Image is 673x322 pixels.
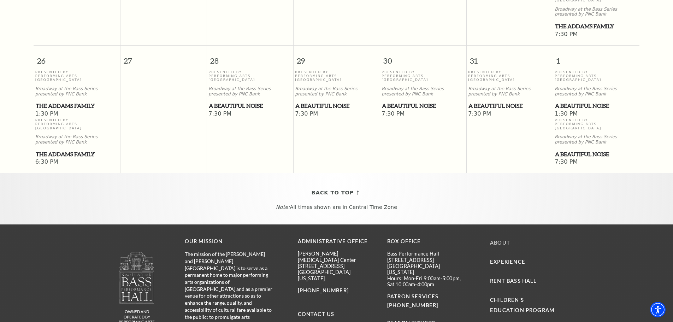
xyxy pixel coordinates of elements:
[468,70,551,82] p: Presented By Performing Arts [GEOGRAPHIC_DATA]
[555,70,638,82] p: Presented By Performing Arts [GEOGRAPHIC_DATA]
[380,46,466,70] span: 30
[553,46,640,70] span: 1
[468,86,551,97] p: Broadway at the Bass Series presented by PNC Bank
[490,259,525,265] a: Experience
[555,22,637,31] span: The Addams Family
[7,204,666,210] p: All times shown are in Central Time Zone
[208,101,291,110] a: A Beautiful Noise
[555,101,638,110] a: A Beautiful Noise
[119,252,155,304] img: owned and operated by Performing Arts Fort Worth, A NOT-FOR-PROFIT 501(C)3 ORGANIZATION
[294,46,380,70] span: 29
[312,188,354,197] span: Back To Top
[387,251,466,257] p: Bass Performance Hall
[555,7,638,17] p: Broadway at the Bass Series presented by PNC Bank
[387,292,466,310] p: PATRON SERVICES [PHONE_NUMBER]
[35,101,118,110] a: The Addams Family
[555,31,638,39] span: 7:30 PM
[35,118,118,130] p: Presented By Performing Arts [GEOGRAPHIC_DATA]
[298,251,377,263] p: [PERSON_NAME][MEDICAL_DATA] Center
[387,263,466,275] p: [GEOGRAPHIC_DATA][US_STATE]
[382,110,465,118] span: 7:30 PM
[382,101,464,110] span: A Beautiful Noise
[387,237,466,246] p: BOX OFFICE
[208,86,291,97] p: Broadway at the Bass Series presented by PNC Bank
[209,101,291,110] span: A Beautiful Noise
[295,101,378,110] a: A Beautiful Noise
[208,110,291,118] span: 7:30 PM
[467,46,553,70] span: 31
[207,46,293,70] span: 28
[35,70,118,82] p: Presented By Performing Arts [GEOGRAPHIC_DATA]
[34,46,120,70] span: 26
[295,70,378,82] p: Presented By Performing Arts [GEOGRAPHIC_DATA]
[36,101,118,110] span: The Addams Family
[295,110,378,118] span: 7:30 PM
[295,86,378,97] p: Broadway at the Bass Series presented by PNC Bank
[35,150,118,159] a: The Addams Family
[490,240,510,246] a: About
[35,86,118,97] p: Broadway at the Bass Series presented by PNC Bank
[298,263,377,269] p: [STREET_ADDRESS]
[208,70,291,82] p: Presented By Performing Arts [GEOGRAPHIC_DATA]
[555,150,638,159] a: A Beautiful Noise
[298,311,335,317] a: Contact Us
[555,158,638,166] span: 7:30 PM
[555,150,637,159] span: A Beautiful Noise
[276,204,290,210] em: Note:
[35,134,118,145] p: Broadway at the Bass Series presented by PNC Bank
[185,237,273,246] p: OUR MISSION
[555,134,638,145] p: Broadway at the Bass Series presented by PNC Bank
[490,297,554,313] a: Children's Education Program
[468,101,551,110] a: A Beautiful Noise
[387,257,466,263] p: [STREET_ADDRESS]
[35,158,118,166] span: 6:30 PM
[468,110,551,118] span: 7:30 PM
[382,86,465,97] p: Broadway at the Bass Series presented by PNC Bank
[36,150,118,159] span: The Addams Family
[298,237,377,246] p: Administrative Office
[555,118,638,130] p: Presented By Performing Arts [GEOGRAPHIC_DATA]
[555,22,638,31] a: The Addams Family
[298,269,377,281] p: [GEOGRAPHIC_DATA][US_STATE]
[650,302,666,317] div: Accessibility Menu
[382,101,465,110] a: A Beautiful Noise
[35,110,118,118] span: 1:30 PM
[555,101,637,110] span: A Beautiful Noise
[555,86,638,97] p: Broadway at the Bass Series presented by PNC Bank
[298,286,377,295] p: [PHONE_NUMBER]
[555,110,638,118] span: 1:30 PM
[387,275,466,288] p: Hours: Mon-Fri 9:00am-5:00pm, Sat 10:00am-4:00pm
[120,46,207,70] span: 27
[382,70,465,82] p: Presented By Performing Arts [GEOGRAPHIC_DATA]
[490,278,537,284] a: Rent Bass Hall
